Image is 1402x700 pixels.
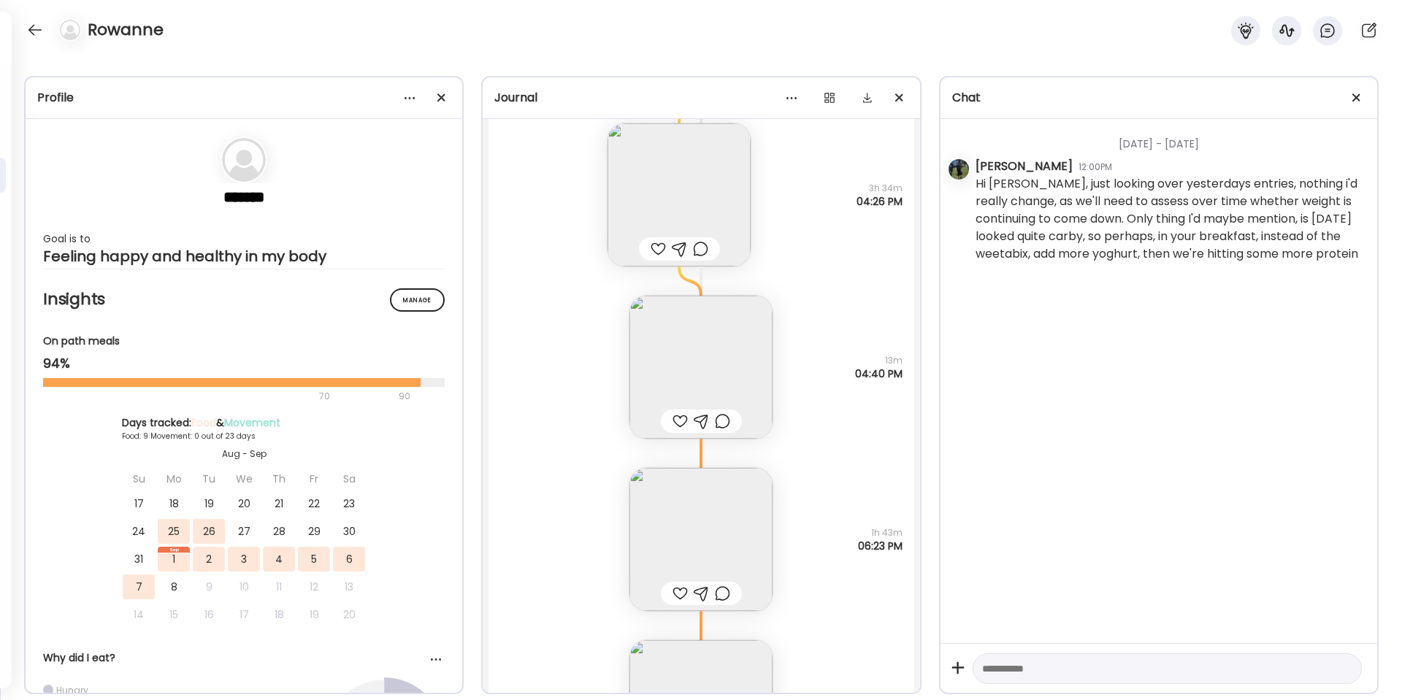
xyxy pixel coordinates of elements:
div: Food: 9 Movement: 0 out of 23 days [122,431,366,442]
div: 24 [123,519,155,544]
div: Why did I eat? [43,650,445,666]
div: 94% [43,355,445,372]
div: Profile [37,89,451,107]
img: avatars%2FAcOY17R2Z8UAx8UQIoFDsdTHZZ83 [949,159,969,180]
div: 8 [158,574,190,599]
div: We [228,466,260,491]
div: Days tracked: & [122,415,366,431]
div: 27 [228,519,260,544]
div: 6 [333,547,365,572]
div: 19 [193,491,225,516]
div: 19 [298,602,330,627]
div: Chat [952,89,1365,107]
div: 21 [263,491,295,516]
img: bg-avatar-default.svg [222,138,266,182]
div: 20 [228,491,260,516]
div: 23 [333,491,365,516]
div: Th [263,466,295,491]
div: Sa [333,466,365,491]
div: 17 [123,491,155,516]
img: images%2FXNLRd8P68leDZe4UQ6kHQhXvlWp2%2FClWNjjRcj20EuwBHbB6d%2FY8tHd8Q3VRyE1xZoH2J1_240 [608,123,751,266]
span: 04:40 PM [855,367,903,380]
div: 3 [228,547,260,572]
h4: Rowanne [88,18,164,42]
img: bg-avatar-default.svg [60,20,80,40]
div: 20 [333,602,365,627]
div: 30 [333,519,365,544]
span: 06:23 PM [858,539,903,553]
span: Movement [224,415,280,430]
div: 15 [158,602,190,627]
div: 31 [123,547,155,572]
div: 12:00PM [1079,161,1112,174]
div: On path meals [43,334,445,349]
div: 25 [158,519,190,544]
div: 9 [193,574,225,599]
div: 16 [193,602,225,627]
div: 1 [158,547,190,572]
img: images%2FXNLRd8P68leDZe4UQ6kHQhXvlWp2%2FHh0BTMPJXXAtE08P5mNh%2FFIlsHXNzLazRh4KfX7Mu_240 [629,468,773,611]
span: 04:26 PM [857,195,903,208]
div: Goal is to [43,230,445,247]
div: 29 [298,519,330,544]
div: 2 [193,547,225,572]
div: Mo [158,466,190,491]
div: 11 [263,574,295,599]
div: 13 [333,574,365,599]
div: Aug - Sep [122,447,366,461]
div: 5 [298,547,330,572]
div: 70 [43,388,394,405]
div: 90 [397,388,412,405]
div: Su [123,466,155,491]
div: [PERSON_NAME] [976,158,1073,175]
div: 12 [298,574,330,599]
div: Hi [PERSON_NAME], just looking over yesterdays entries, nothing i'd really change, as we'll need ... [976,175,1365,263]
div: Sep [158,547,190,553]
div: 7 [123,574,155,599]
div: Manage [390,288,445,312]
div: 22 [298,491,330,516]
div: 10 [228,574,260,599]
div: Tu [193,466,225,491]
div: Feeling happy and healthy in my body [43,247,445,265]
div: 18 [158,491,190,516]
div: 17 [228,602,260,627]
div: 26 [193,519,225,544]
span: Food [191,415,216,430]
div: 4 [263,547,295,572]
div: 14 [123,602,155,627]
span: 3h 34m [857,182,903,195]
div: 28 [263,519,295,544]
img: images%2FXNLRd8P68leDZe4UQ6kHQhXvlWp2%2F1lzLD4hCoSu6Res5KmbE%2Fq6TjZgpwXPo1tqLAh8xU_240 [629,296,773,439]
div: 18 [263,602,295,627]
span: 13m [855,354,903,367]
span: 1h 43m [858,526,903,539]
div: Fr [298,466,330,491]
div: Journal [494,89,908,107]
h2: Insights [43,288,445,310]
div: Hungry [56,684,88,696]
div: [DATE] - [DATE] [976,119,1365,158]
